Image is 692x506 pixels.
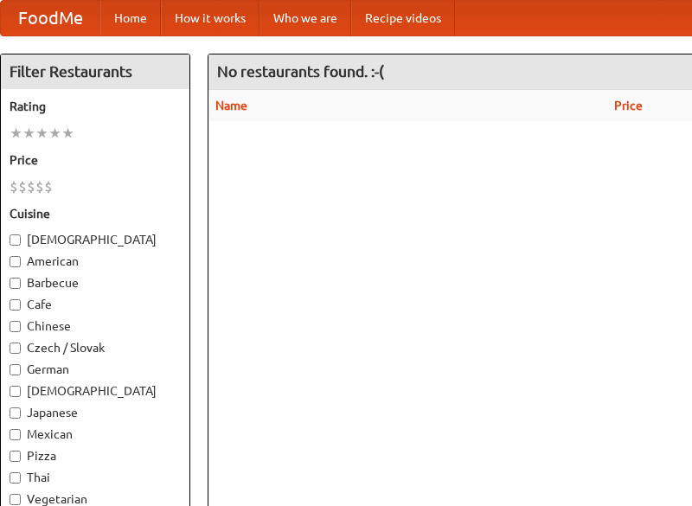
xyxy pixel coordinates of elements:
label: Chinese [10,317,181,335]
li: $ [35,177,44,196]
label: German [10,361,181,378]
input: German [10,364,21,375]
a: Who we are [259,1,351,35]
input: Vegetarian [10,494,21,505]
input: Thai [10,472,21,484]
label: Japanese [10,404,181,421]
input: [DEMOGRAPHIC_DATA] [10,386,21,397]
h4: Filter Restaurants [1,54,189,89]
li: $ [18,177,27,196]
a: FoodMe [1,1,100,35]
li: ★ [10,124,22,143]
li: $ [10,177,18,196]
input: Pizza [10,451,21,462]
input: Japanese [10,407,21,419]
a: How it works [161,1,259,35]
label: [DEMOGRAPHIC_DATA] [10,231,181,248]
label: Czech / Slovak [10,339,181,356]
li: $ [27,177,35,196]
a: Name [215,99,247,112]
input: Chinese [10,321,21,332]
input: Barbecue [10,278,21,289]
label: Barbecue [10,274,181,291]
label: Cafe [10,296,181,313]
input: Cafe [10,299,21,311]
label: Thai [10,469,181,486]
label: Pizza [10,447,181,464]
li: ★ [35,124,48,143]
h5: Rating [10,98,181,115]
h5: Price [10,151,181,169]
input: American [10,256,21,267]
li: $ [44,177,53,196]
h5: Cuisine [10,205,181,222]
label: American [10,253,181,270]
input: Czech / Slovak [10,343,21,354]
li: ★ [22,124,35,143]
input: [DEMOGRAPHIC_DATA] [10,234,21,246]
li: ★ [48,124,61,143]
input: Mexican [10,429,21,440]
li: ★ [61,124,74,143]
a: Recipe videos [351,1,455,35]
ng-pluralize: No restaurants found. :-( [217,63,384,80]
a: Home [100,1,161,35]
a: Price [614,99,643,112]
label: [DEMOGRAPHIC_DATA] [10,382,181,400]
label: Mexican [10,426,181,443]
